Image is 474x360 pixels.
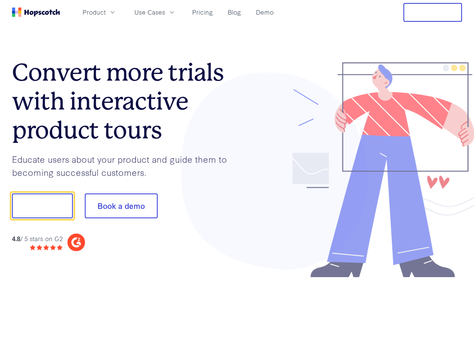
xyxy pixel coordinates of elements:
[12,58,237,144] h1: Convert more trials with interactive product tours
[12,7,60,17] a: Home
[134,7,165,17] span: Use Cases
[225,6,244,18] a: Blog
[12,234,20,243] strong: 4.8
[12,234,63,243] div: / 5 stars on G2
[130,6,180,18] button: Use Cases
[85,193,158,218] button: Book a demo
[78,6,121,18] button: Product
[12,193,73,218] button: Show me!
[253,6,277,18] a: Demo
[12,153,237,178] p: Educate users about your product and guide them to becoming successful customers.
[83,7,106,17] span: Product
[189,6,216,18] a: Pricing
[403,3,462,22] button: Free Trial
